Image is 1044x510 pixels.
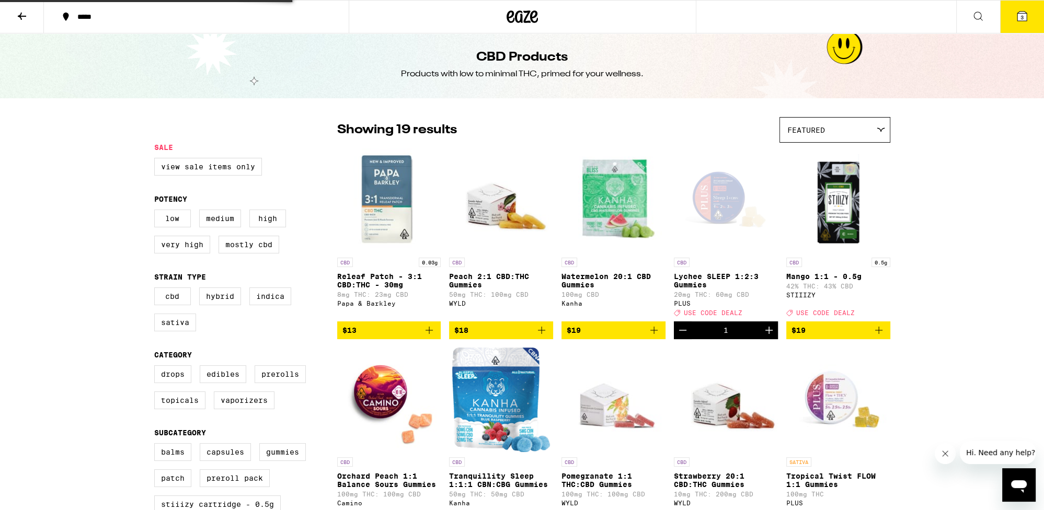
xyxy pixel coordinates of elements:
[561,457,577,467] p: CBD
[154,236,210,253] label: Very High
[449,472,553,489] p: Tranquillity Sleep 1:1:1 CBN:CBG Gummies
[787,126,825,134] span: Featured
[561,491,666,497] p: 100mg THC: 100mg CBD
[561,272,666,289] p: Watermelon 20:1 CBD Gummies
[337,291,441,298] p: 8mg THC: 23mg CBD
[449,321,553,339] button: Add to bag
[786,457,811,467] p: SATIVA
[561,321,666,339] button: Add to bag
[255,365,306,383] label: Prerolls
[337,148,441,252] img: Papa & Barkley - Releaf Patch - 3:1 CBD:THC - 30mg
[786,258,802,267] p: CBD
[786,491,890,497] p: 100mg THC
[786,472,890,489] p: Tropical Twist FLOW 1:1 Gummies
[449,258,465,267] p: CBD
[249,210,286,227] label: High
[724,326,728,334] div: 1
[259,443,306,461] label: Gummies
[249,287,291,305] label: Indica
[449,491,553,497] p: 50mg THC: 50mg CBD
[674,258,690,267] p: CBD
[449,500,553,506] div: Kanha
[154,351,192,359] legend: Category
[674,321,692,339] button: Decrement
[871,258,890,267] p: 0.5g
[449,148,553,252] img: WYLD - Peach 2:1 CBD:THC Gummies
[561,258,577,267] p: CBD
[786,347,890,452] img: PLUS - Tropical Twist FLOW 1:1 Gummies
[419,258,441,267] p: 0.03g
[452,347,550,452] img: Kanha - Tranquillity Sleep 1:1:1 CBN:CBG Gummies
[786,500,890,506] div: PLUS
[786,292,890,298] div: STIIIZY
[337,321,441,339] button: Add to bag
[561,148,666,321] a: Open page for Watermelon 20:1 CBD Gummies from Kanha
[337,347,441,452] img: Camino - Orchard Peach 1:1 Balance Sours Gummies
[760,321,778,339] button: Increment
[337,258,353,267] p: CBD
[454,326,468,334] span: $18
[674,291,778,298] p: 20mg THC: 60mg CBD
[154,195,187,203] legend: Potency
[561,300,666,307] div: Kanha
[154,469,191,487] label: Patch
[786,148,890,252] img: STIIIZY - Mango 1:1 - 0.5g
[199,210,241,227] label: Medium
[154,143,173,152] legend: Sale
[935,443,956,464] iframe: Close message
[154,314,196,331] label: Sativa
[561,500,666,506] div: WYLD
[337,121,457,139] p: Showing 19 results
[154,273,206,281] legend: Strain Type
[449,272,553,289] p: Peach 2:1 CBD:THC Gummies
[401,68,644,80] div: Products with low to minimal THC, primed for your wellness.
[1020,14,1024,20] span: 3
[200,365,246,383] label: Edibles
[796,309,855,316] span: USE CODE DEALZ
[337,457,353,467] p: CBD
[1002,468,1036,502] iframe: Button to launch messaging window
[449,148,553,321] a: Open page for Peach 2:1 CBD:THC Gummies from WYLD
[154,391,205,409] label: Topicals
[337,300,441,307] div: Papa & Barkley
[786,321,890,339] button: Add to bag
[561,148,666,252] img: Kanha - Watermelon 20:1 CBD Gummies
[337,500,441,506] div: Camino
[476,49,568,66] h1: CBD Products
[786,272,890,281] p: Mango 1:1 - 0.5g
[674,272,778,289] p: Lychee SLEEP 1:2:3 Gummies
[561,347,666,452] img: WYLD - Pomegranate 1:1 THC:CBD Gummies
[674,457,690,467] p: CBD
[960,441,1036,464] iframe: Message from company
[674,148,778,321] a: Open page for Lychee SLEEP 1:2:3 Gummies from PLUS
[199,287,241,305] label: Hybrid
[154,210,191,227] label: Low
[154,428,206,437] legend: Subcategory
[786,283,890,289] p: 42% THC: 43% CBD
[200,469,270,487] label: Preroll Pack
[561,472,666,489] p: Pomegranate 1:1 THC:CBD Gummies
[674,500,778,506] div: WYLD
[567,326,581,334] span: $19
[786,148,890,321] a: Open page for Mango 1:1 - 0.5g from STIIIZY
[337,491,441,497] p: 100mg THC: 100mg CBD
[342,326,357,334] span: $13
[674,347,778,452] img: WYLD - Strawberry 20:1 CBD:THC Gummies
[449,291,553,298] p: 50mg THC: 100mg CBD
[674,472,778,489] p: Strawberry 20:1 CBD:THC Gummies
[674,491,778,497] p: 10mg THC: 200mg CBD
[449,457,465,467] p: CBD
[214,391,274,409] label: Vaporizers
[154,158,262,176] label: View Sale Items Only
[154,443,191,461] label: Balms
[219,236,279,253] label: Mostly CBD
[200,443,251,461] label: Capsules
[154,365,191,383] label: Drops
[449,300,553,307] div: WYLD
[684,309,742,316] span: USE CODE DEALZ
[674,300,778,307] div: PLUS
[791,326,806,334] span: $19
[154,287,191,305] label: CBD
[337,472,441,489] p: Orchard Peach 1:1 Balance Sours Gummies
